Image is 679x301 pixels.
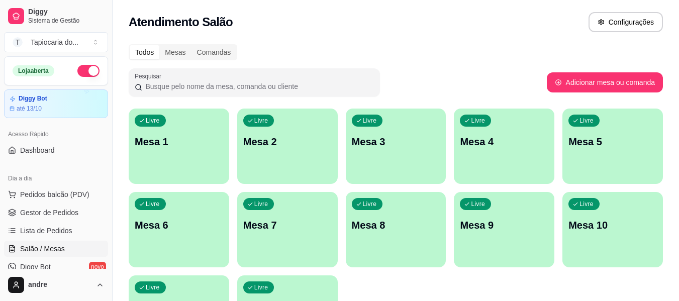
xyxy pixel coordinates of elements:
p: Mesa 10 [568,218,657,232]
button: Adicionar mesa ou comanda [547,72,663,92]
button: LivreMesa 6 [129,192,229,267]
button: LivreMesa 5 [562,109,663,184]
div: Todos [130,45,159,59]
button: Configurações [589,12,663,32]
h2: Atendimento Salão [129,14,233,30]
div: Comandas [191,45,237,59]
a: Lista de Pedidos [4,223,108,239]
span: Dashboard [20,145,55,155]
p: Livre [146,200,160,208]
span: Diggy Bot [20,262,51,272]
p: Livre [254,117,268,125]
p: Mesa 2 [243,135,332,149]
article: Diggy Bot [19,95,47,103]
p: Livre [363,117,377,125]
p: Mesa 7 [243,218,332,232]
a: Salão / Mesas [4,241,108,257]
button: andre [4,273,108,297]
div: Dia a dia [4,170,108,186]
p: Mesa 4 [460,135,548,149]
button: Select a team [4,32,108,52]
button: Alterar Status [77,65,100,77]
p: Livre [471,200,485,208]
p: Livre [146,117,160,125]
span: Gestor de Pedidos [20,208,78,218]
div: Loja aberta [13,65,54,76]
p: Livre [471,117,485,125]
button: LivreMesa 10 [562,192,663,267]
span: T [13,37,23,47]
p: Mesa 9 [460,218,548,232]
button: LivreMesa 4 [454,109,554,184]
p: Livre [254,283,268,291]
p: Mesa 3 [352,135,440,149]
p: Livre [579,117,594,125]
span: andre [28,280,92,289]
label: Pesquisar [135,72,165,80]
div: Acesso Rápido [4,126,108,142]
span: Diggy [28,8,104,17]
input: Pesquisar [142,81,374,91]
a: Dashboard [4,142,108,158]
span: Salão / Mesas [20,244,65,254]
div: Tapiocaria do ... [31,37,78,47]
span: Pedidos balcão (PDV) [20,189,89,199]
a: Diggy Botaté 13/10 [4,89,108,118]
p: Mesa 6 [135,218,223,232]
p: Mesa 5 [568,135,657,149]
span: Lista de Pedidos [20,226,72,236]
p: Mesa 1 [135,135,223,149]
button: LivreMesa 3 [346,109,446,184]
div: Mesas [159,45,191,59]
button: LivreMesa 8 [346,192,446,267]
button: LivreMesa 2 [237,109,338,184]
a: Diggy Botnovo [4,259,108,275]
p: Mesa 8 [352,218,440,232]
span: Sistema de Gestão [28,17,104,25]
button: LivreMesa 9 [454,192,554,267]
a: Gestor de Pedidos [4,205,108,221]
a: DiggySistema de Gestão [4,4,108,28]
p: Livre [579,200,594,208]
button: Pedidos balcão (PDV) [4,186,108,203]
button: LivreMesa 1 [129,109,229,184]
p: Livre [146,283,160,291]
p: Livre [254,200,268,208]
button: LivreMesa 7 [237,192,338,267]
article: até 13/10 [17,105,42,113]
p: Livre [363,200,377,208]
